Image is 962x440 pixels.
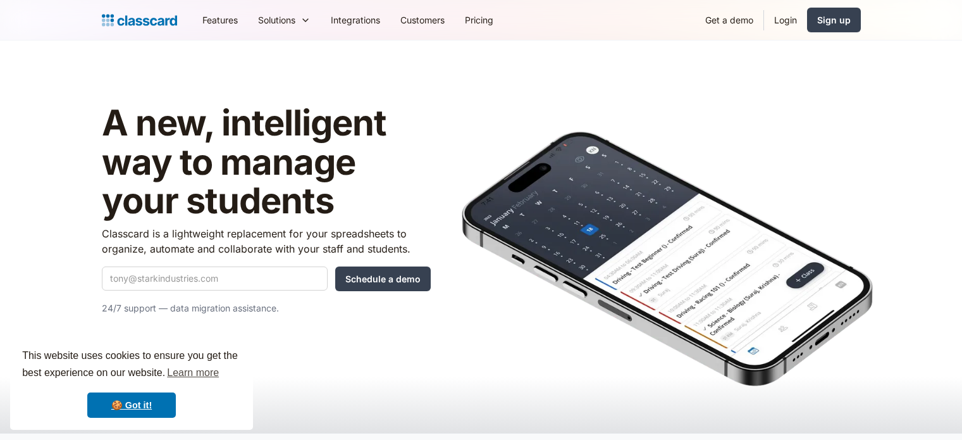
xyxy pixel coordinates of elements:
[390,6,455,34] a: Customers
[102,226,431,256] p: Classcard is a lightweight replacement for your spreadsheets to organize, automate and collaborat...
[455,6,503,34] a: Pricing
[764,6,807,34] a: Login
[22,348,241,382] span: This website uses cookies to ensure you get the best experience on our website.
[102,267,328,291] input: tony@starkindustries.com
[87,393,176,418] a: dismiss cookie message
[102,104,431,221] h1: A new, intelligent way to manage your students
[258,13,295,27] div: Solutions
[102,301,431,316] p: 24/7 support — data migration assistance.
[807,8,861,32] a: Sign up
[10,336,253,430] div: cookieconsent
[695,6,763,34] a: Get a demo
[192,6,248,34] a: Features
[102,267,431,291] form: Quick Demo Form
[817,13,851,27] div: Sign up
[335,267,431,291] input: Schedule a demo
[248,6,321,34] div: Solutions
[321,6,390,34] a: Integrations
[165,363,221,382] a: learn more about cookies
[102,11,177,29] a: Logo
